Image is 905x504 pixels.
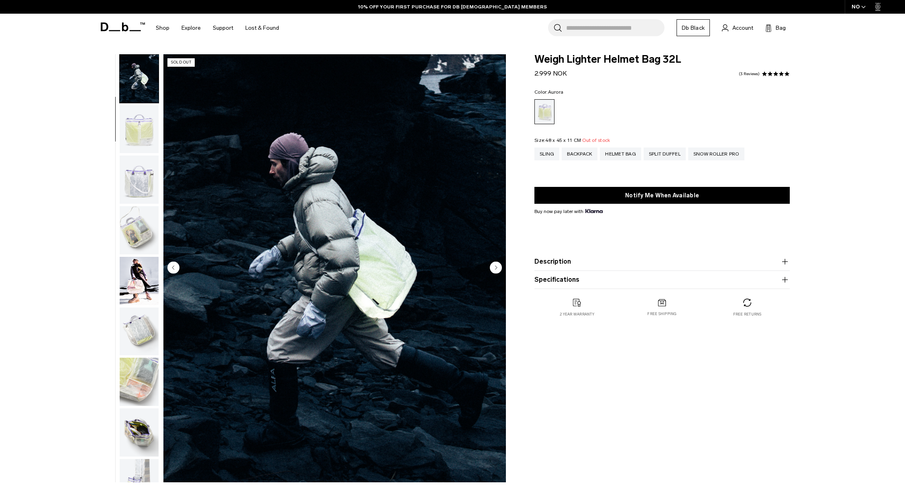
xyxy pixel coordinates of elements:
[534,54,790,65] span: Weigh Lighter Helmet Bag 32L
[534,70,567,77] span: 2.999 NOK
[534,148,559,160] a: Sling
[358,3,547,10] a: 10% OFF YOUR FIRST PURCHASE FOR DB [DEMOGRAPHIC_DATA] MEMBERS
[534,257,790,266] button: Description
[732,24,753,32] span: Account
[119,105,159,154] button: Weigh_Lighter_Helmet_Bag_32L_2.png
[688,148,744,160] a: Snow Roller Pro
[562,148,597,160] a: Backpack
[120,408,159,457] img: Weigh_Lighter_Helmet_Bag_32L_7.png
[534,99,554,124] a: Aurora
[119,256,159,305] button: Weigh Lighter Helmet Bag 32L Aurora
[167,261,179,275] button: Previous slide
[600,148,641,160] a: Helmet Bag
[120,358,159,406] img: Weigh_Lighter_Helmet_Bag_32L_6.png
[534,208,603,215] span: Buy now pay later with
[722,23,753,33] a: Account
[245,14,279,42] a: Lost & Found
[163,54,506,482] img: Weigh_Lighter_Helmetbag_32L_Lifestyle.png
[119,408,159,457] button: Weigh_Lighter_Helmet_Bag_32L_7.png
[119,307,159,356] button: Weigh_Lighter_Helmet_Bag_32L_5.png
[534,138,610,143] legend: Size:
[120,307,159,356] img: Weigh_Lighter_Helmet_Bag_32L_5.png
[150,14,285,42] nav: Main Navigation
[119,54,159,103] button: Weigh_Lighter_Helmetbag_32L_Lifestyle.png
[647,311,677,317] p: Free shipping
[156,14,169,42] a: Shop
[120,55,159,103] img: Weigh_Lighter_Helmetbag_32L_Lifestyle.png
[119,357,159,406] button: Weigh_Lighter_Helmet_Bag_32L_6.png
[120,206,159,254] img: Weigh_Lighter_Helmet_Bag_32L_4.png
[213,14,233,42] a: Support
[776,24,786,32] span: Bag
[167,58,195,67] p: Sold Out
[163,54,506,482] li: 2 / 10
[120,105,159,154] img: Weigh_Lighter_Helmet_Bag_32L_2.png
[582,137,610,143] span: Out of stock
[120,257,159,305] img: Weigh Lighter Helmet Bag 32L Aurora
[677,19,710,36] a: Db Black
[120,156,159,204] img: Weigh_Lighter_Helmet_Bag_32L_3.png
[548,89,564,95] span: Aurora
[181,14,201,42] a: Explore
[534,90,563,94] legend: Color:
[644,148,686,160] a: Split Duffel
[490,261,502,275] button: Next slide
[534,275,790,285] button: Specifications
[765,23,786,33] button: Bag
[119,206,159,255] button: Weigh_Lighter_Helmet_Bag_32L_4.png
[560,311,594,317] p: 2 year warranty
[534,187,790,204] button: Notify Me When Available
[545,137,581,143] span: 48 x 45 x 11 CM
[119,155,159,204] button: Weigh_Lighter_Helmet_Bag_32L_3.png
[585,209,603,213] img: {"height" => 20, "alt" => "Klarna"}
[739,72,760,76] a: 3 reviews
[733,311,762,317] p: Free returns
